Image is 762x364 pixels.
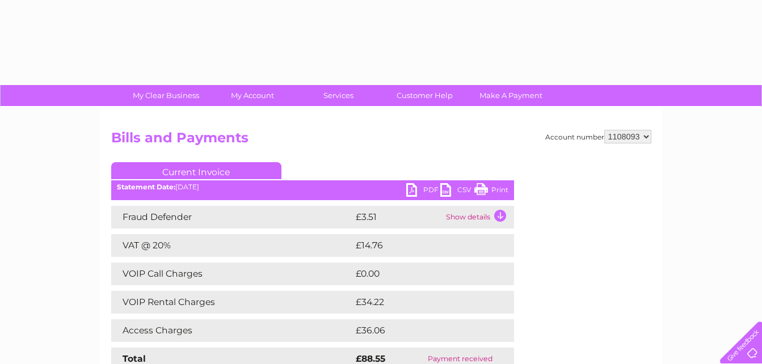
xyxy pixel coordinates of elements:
b: Statement Date: [117,183,175,191]
strong: Total [123,353,146,364]
a: Services [292,85,385,106]
a: My Account [205,85,299,106]
h2: Bills and Payments [111,130,651,151]
a: Make A Payment [464,85,558,106]
td: Show details [443,206,514,228]
strong: £88.55 [356,353,385,364]
td: £0.00 [353,263,488,285]
td: Fraud Defender [111,206,353,228]
a: Current Invoice [111,162,281,179]
div: [DATE] [111,183,514,191]
a: My Clear Business [119,85,213,106]
td: VOIP Rental Charges [111,291,353,314]
td: £34.22 [353,291,491,314]
div: Account number [545,130,651,143]
a: Customer Help [378,85,471,106]
td: VOIP Call Charges [111,263,353,285]
a: PDF [406,183,440,200]
a: CSV [440,183,474,200]
td: £36.06 [353,319,492,342]
td: £14.76 [353,234,490,257]
td: Access Charges [111,319,353,342]
a: Print [474,183,508,200]
td: £3.51 [353,206,443,228]
td: VAT @ 20% [111,234,353,257]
